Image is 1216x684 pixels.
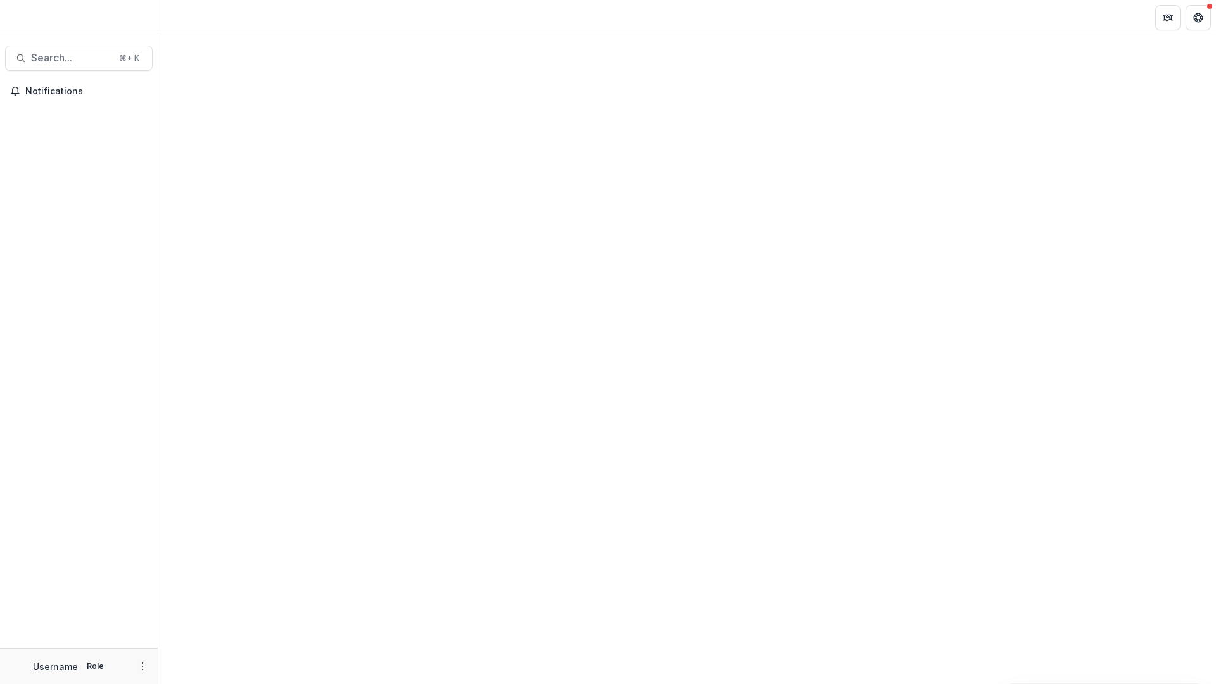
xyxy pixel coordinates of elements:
button: Get Help [1186,5,1211,30]
button: Partners [1155,5,1181,30]
p: Role [83,661,108,672]
div: ⌘ + K [117,51,142,65]
span: Notifications [25,86,148,97]
button: More [135,659,150,674]
p: Username [33,660,78,673]
button: Notifications [5,81,153,101]
span: Search... [31,52,111,64]
button: Search... [5,46,153,71]
nav: breadcrumb [163,8,217,27]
